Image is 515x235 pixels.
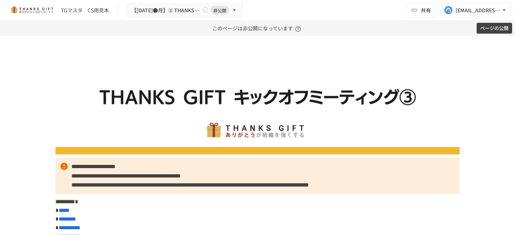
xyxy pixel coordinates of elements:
[440,3,512,17] button: [EMAIL_ADDRESS][DOMAIN_NAME]
[131,6,200,15] span: 【[DATE]●月】➂ THANKS GIFT操作説明/THANKS GIFT[PERSON_NAME]
[55,54,460,154] img: Vf4rJgTGJjt7WSqoaq8ySjYsUW0NySM6lbYU6MaGsMK
[421,6,431,14] span: 共有
[456,6,501,15] div: [EMAIL_ADDRESS][DOMAIN_NAME]
[9,4,55,16] img: mMP1OxWUAhQbsRWCurg7vIHe5HqDpP7qZo7fRoNLXQh
[61,7,109,14] div: TGマスタ CS用見本
[210,7,229,14] span: 非公開
[212,21,303,36] p: このページは非公開になっています
[406,3,437,17] button: 共有
[477,23,512,34] button: ページの公開
[127,3,243,17] button: 【[DATE]●月】➂ THANKS GIFT操作説明/THANKS GIFT[PERSON_NAME]非公開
